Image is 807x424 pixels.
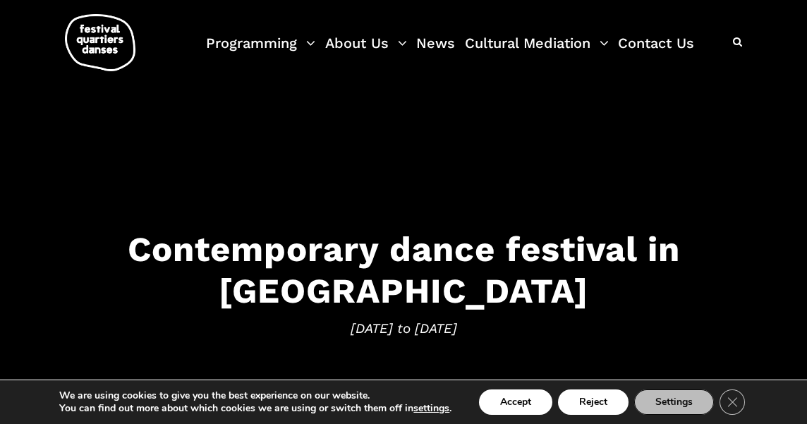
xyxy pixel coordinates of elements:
a: News [416,31,455,73]
p: You can find out more about which cookies we are using or switch them off in . [59,402,451,415]
a: Contact Us [618,31,694,73]
button: Accept [479,389,552,415]
button: Reject [558,389,629,415]
button: Close GDPR Cookie Banner [720,389,745,415]
p: We are using cookies to give you the best experience on our website. [59,389,451,402]
span: [DATE] to [DATE] [14,318,793,339]
a: About Us [325,31,407,73]
h3: Contemporary dance festival in [GEOGRAPHIC_DATA] [14,228,793,311]
img: logo-fqd-med [65,14,135,71]
button: settings [413,402,449,415]
button: Settings [634,389,714,415]
a: Cultural Mediation [465,31,609,73]
a: Programming [206,31,315,73]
